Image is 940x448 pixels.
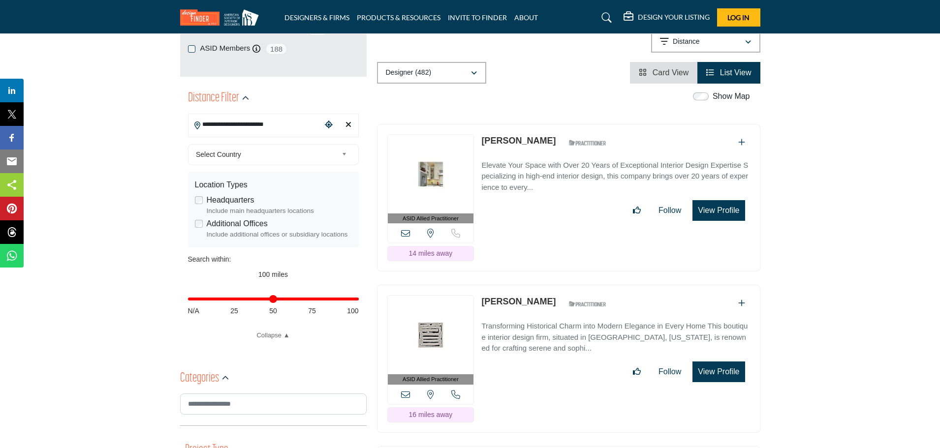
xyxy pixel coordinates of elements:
input: ASID Members checkbox [188,45,195,53]
label: ASID Members [200,43,251,54]
img: Trish Namm [388,135,474,213]
span: ASID Allied Practitioner [403,214,459,223]
a: Elevate Your Space with Over 20 Years of Exceptional Interior Design Expertise Specializing in hi... [481,154,750,193]
p: Elevate Your Space with Over 20 Years of Exceptional Interior Design Expertise Specializing in hi... [481,160,750,193]
button: Designer (482) [377,62,486,84]
button: Like listing [627,201,647,220]
a: View List [706,68,751,77]
button: View Profile [692,200,745,221]
span: 16 miles away [409,411,453,418]
button: Follow [652,362,688,382]
a: Search [592,10,618,26]
a: INVITE TO FINDER [448,13,507,22]
li: Card View [630,62,697,84]
span: 100 [347,306,358,316]
h2: Categories [180,370,219,388]
span: List View [720,68,752,77]
span: Card View [653,68,689,77]
span: ASID Allied Practitioner [403,375,459,384]
a: ASID Allied Practitioner [388,135,474,224]
input: Search Location [188,115,321,134]
span: 188 [265,43,287,55]
h5: DESIGN YOUR LISTING [638,13,710,22]
div: Include additional offices or subsidiary locations [207,230,352,239]
button: Like listing [627,362,647,382]
label: Show Map [713,90,750,102]
li: List View [697,62,760,84]
p: Designer (482) [386,68,432,78]
span: N/A [188,306,199,316]
span: Log In [727,13,750,22]
a: [PERSON_NAME] [481,297,556,306]
label: Additional Offices [207,218,268,230]
a: ASID Allied Practitioner [388,296,474,385]
a: [PERSON_NAME] [481,136,556,146]
a: DESIGNERS & FIRMS [284,13,349,22]
label: Headquarters [207,194,254,206]
span: Select Country [196,149,338,160]
p: Trish Namm [481,134,556,148]
a: PRODUCTS & RESOURCES [357,13,440,22]
a: Add To List [738,299,745,307]
button: Log In [717,8,760,27]
a: View Card [639,68,689,77]
div: Include main headquarters locations [207,206,352,216]
span: 75 [308,306,316,316]
img: ASID Qualified Practitioners Badge Icon [565,298,609,310]
a: ABOUT [514,13,538,22]
div: DESIGN YOUR LISTING [624,12,710,24]
span: 25 [230,306,238,316]
p: Distance [673,37,699,47]
a: Add To List [738,138,745,147]
div: Location Types [195,179,352,191]
span: 50 [269,306,277,316]
p: Transforming Historical Charm into Modern Elegance in Every Home This boutique interior design fi... [481,321,750,354]
div: Clear search location [341,115,356,136]
div: Choose your current location [321,115,336,136]
p: Kathryn Scott [481,295,556,308]
h2: Distance Filter [188,90,239,107]
span: 14 miles away [409,249,453,257]
input: Search Category [180,393,367,415]
button: Distance [651,31,760,53]
span: 100 miles [258,270,288,278]
button: Follow [652,201,688,220]
a: Collapse ▲ [188,330,359,340]
button: View Profile [692,361,745,382]
img: ASID Qualified Practitioners Badge Icon [565,137,609,149]
div: Search within: [188,254,359,265]
img: Kathryn Scott [388,296,474,374]
img: Site Logo [180,9,264,26]
a: Transforming Historical Charm into Modern Elegance in Every Home This boutique interior design fi... [481,315,750,354]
